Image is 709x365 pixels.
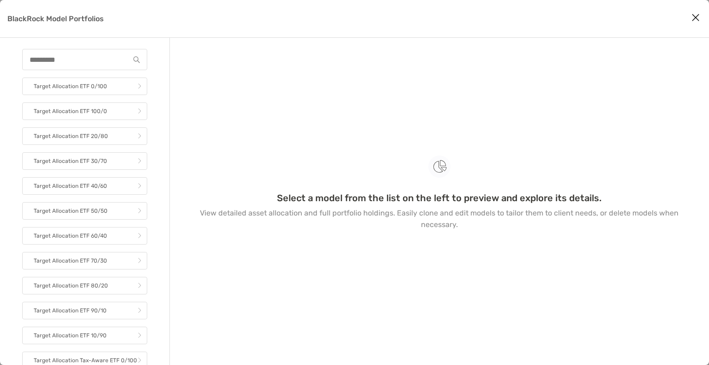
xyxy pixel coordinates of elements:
[22,177,147,195] a: Target Allocation ETF 40/60
[34,81,107,92] p: Target Allocation ETF 0/100
[133,56,140,63] img: input icon
[22,252,147,269] a: Target Allocation ETF 70/30
[34,230,107,242] p: Target Allocation ETF 60/40
[22,302,147,319] a: Target Allocation ETF 90/10
[192,207,687,230] p: View detailed asset allocation and full portfolio holdings. Easily clone and edit models to tailo...
[34,255,107,267] p: Target Allocation ETF 70/30
[689,11,703,25] button: Close modal
[22,78,147,95] a: Target Allocation ETF 0/100
[34,305,107,317] p: Target Allocation ETF 90/10
[22,127,147,145] a: Target Allocation ETF 20/80
[277,192,601,203] h3: Select a model from the list on the left to preview and explore its details.
[34,205,108,217] p: Target Allocation ETF 50/50
[22,327,147,344] a: Target Allocation ETF 10/90
[22,227,147,245] a: Target Allocation ETF 60/40
[22,277,147,294] a: Target Allocation ETF 80/20
[34,180,107,192] p: Target Allocation ETF 40/60
[22,202,147,220] a: Target Allocation ETF 50/50
[34,106,107,117] p: Target Allocation ETF 100/0
[34,330,107,341] p: Target Allocation ETF 10/90
[22,102,147,120] a: Target Allocation ETF 100/0
[22,152,147,170] a: Target Allocation ETF 30/70
[34,131,108,142] p: Target Allocation ETF 20/80
[34,280,108,292] p: Target Allocation ETF 80/20
[34,156,107,167] p: Target Allocation ETF 30/70
[7,13,104,24] p: BlackRock Model Portfolios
